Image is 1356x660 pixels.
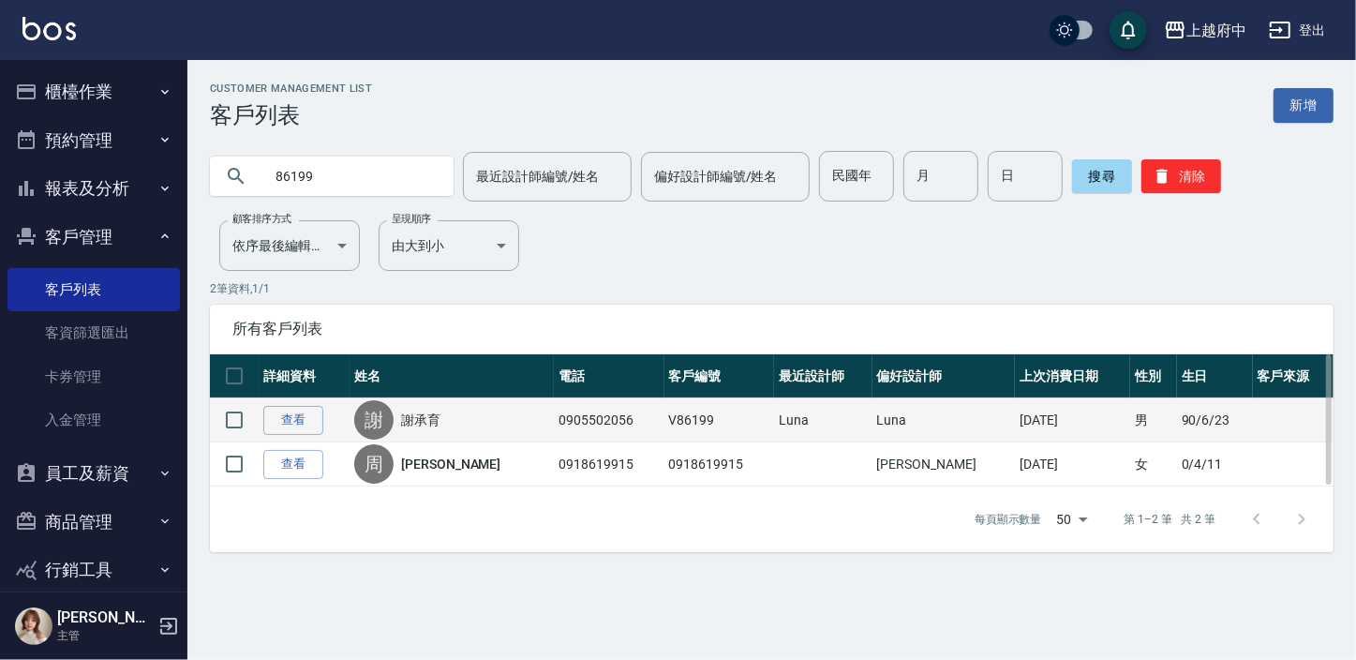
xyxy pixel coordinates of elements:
[664,442,774,487] td: 0918619915
[774,354,872,398] th: 最近設計師
[7,116,180,165] button: 預約管理
[554,442,663,487] td: 0918619915
[1125,511,1215,528] p: 第 1–2 筆 共 2 筆
[263,450,323,479] a: 查看
[1130,442,1177,487] td: 女
[262,151,439,202] input: 搜尋關鍵字
[401,411,440,429] a: 謝承育
[7,498,180,547] button: 商品管理
[232,212,291,226] label: 顧客排序方式
[975,511,1042,528] p: 每頁顯示數量
[219,220,360,271] div: 依序最後編輯時間
[392,212,431,226] label: 呈現順序
[210,102,372,128] h3: 客戶列表
[554,354,663,398] th: 電話
[872,398,1016,442] td: Luna
[1186,19,1246,42] div: 上越府中
[15,607,52,645] img: Person
[401,455,500,473] a: [PERSON_NAME]
[7,546,180,594] button: 行銷工具
[664,354,774,398] th: 客戶編號
[57,608,153,627] h5: [PERSON_NAME]
[1177,398,1253,442] td: 90/6/23
[7,164,180,213] button: 報表及分析
[1156,11,1254,50] button: 上越府中
[554,398,663,442] td: 0905502056
[1253,354,1334,398] th: 客戶來源
[7,268,180,311] a: 客戶列表
[1015,442,1130,487] td: [DATE]
[210,82,372,95] h2: Customer Management List
[379,220,519,271] div: 由大到小
[1141,159,1221,193] button: 清除
[350,354,554,398] th: 姓名
[354,400,394,440] div: 謝
[1015,398,1130,442] td: [DATE]
[1130,354,1177,398] th: 性別
[7,449,180,498] button: 員工及薪資
[1072,159,1132,193] button: 搜尋
[872,354,1016,398] th: 偏好設計師
[774,398,872,442] td: Luna
[7,311,180,354] a: 客資篩選匯出
[1130,398,1177,442] td: 男
[7,67,180,116] button: 櫃檯作業
[210,280,1334,297] p: 2 筆資料, 1 / 1
[57,627,153,644] p: 主管
[1110,11,1147,49] button: save
[354,444,394,484] div: 周
[7,398,180,442] a: 入金管理
[22,17,76,40] img: Logo
[1177,354,1253,398] th: 生日
[1261,13,1334,48] button: 登出
[1050,494,1095,545] div: 50
[7,355,180,398] a: 卡券管理
[259,354,350,398] th: 詳細資料
[664,398,774,442] td: V86199
[1177,442,1253,487] td: 0/4/11
[232,320,1311,338] span: 所有客戶列表
[872,442,1016,487] td: [PERSON_NAME]
[1274,88,1334,123] a: 新增
[263,406,323,435] a: 查看
[7,213,180,262] button: 客戶管理
[1015,354,1130,398] th: 上次消費日期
